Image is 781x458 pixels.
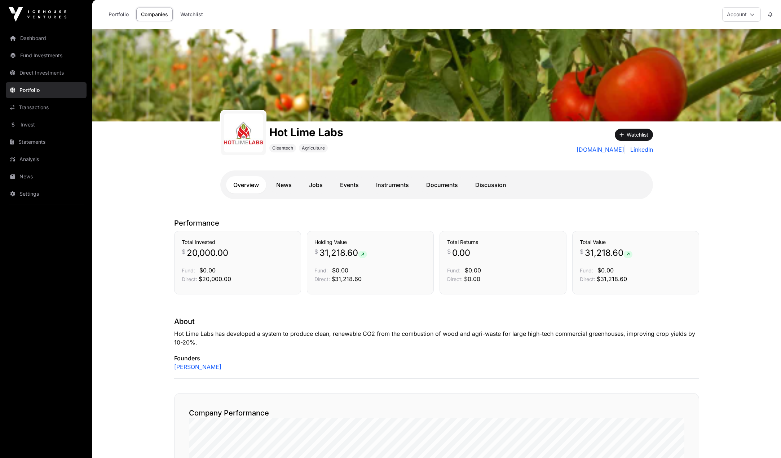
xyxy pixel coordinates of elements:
[447,247,451,256] span: $
[447,239,559,246] h3: Total Returns
[447,276,463,282] span: Direct:
[580,247,583,256] span: $
[314,247,318,256] span: $
[597,267,614,274] span: $0.00
[580,267,593,274] span: Fund:
[419,176,465,194] a: Documents
[332,267,348,274] span: $0.00
[580,239,692,246] h3: Total Value
[189,408,684,418] h2: Company Performance
[174,218,699,228] p: Performance
[187,247,228,259] span: 20,000.00
[302,145,325,151] span: Agriculture
[468,176,513,194] a: Discussion
[585,247,632,259] span: 31,218.60
[136,8,173,21] a: Companies
[199,267,216,274] span: $0.00
[174,316,699,326] p: About
[269,176,299,194] a: News
[6,169,87,184] a: News
[6,117,87,133] a: Invest
[447,267,460,274] span: Fund:
[6,99,87,115] a: Transactions
[615,129,653,141] button: Watchlist
[199,275,231,283] span: $20,000.00
[722,7,761,22] button: Account
[6,30,87,46] a: Dashboard
[272,145,293,151] span: Cleantech
[6,48,87,63] a: Fund Investments
[224,114,263,152] img: hot_lime_labs_logo.jpeg
[314,267,328,274] span: Fund:
[465,267,481,274] span: $0.00
[6,82,87,98] a: Portfolio
[104,8,133,21] a: Portfolio
[452,247,470,259] span: 0.00
[6,151,87,167] a: Analysis
[182,239,294,246] h3: Total Invested
[174,363,221,371] a: [PERSON_NAME]
[6,134,87,150] a: Statements
[269,126,343,139] h1: Hot Lime Labs
[6,65,87,81] a: Direct Investments
[627,145,653,154] a: LinkedIn
[302,176,330,194] a: Jobs
[580,276,595,282] span: Direct:
[92,29,781,121] img: Hot Lime Labs
[174,354,699,363] p: Founders
[6,186,87,202] a: Settings
[314,239,426,246] h3: Holding Value
[314,276,330,282] span: Direct:
[331,275,362,283] span: $31,218.60
[226,176,647,194] nav: Tabs
[319,247,367,259] span: 31,218.60
[174,329,699,347] p: Hot Lime Labs has developed a system to produce clean, renewable CO2 from the combustion of wood ...
[745,423,781,458] iframe: Chat Widget
[464,275,480,283] span: $0.00
[597,275,627,283] span: $31,218.60
[226,176,266,194] a: Overview
[182,276,197,282] span: Direct:
[176,8,208,21] a: Watchlist
[333,176,366,194] a: Events
[182,247,185,256] span: $
[369,176,416,194] a: Instruments
[9,7,66,22] img: Icehouse Ventures Logo
[182,267,195,274] span: Fund:
[577,145,625,154] a: [DOMAIN_NAME]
